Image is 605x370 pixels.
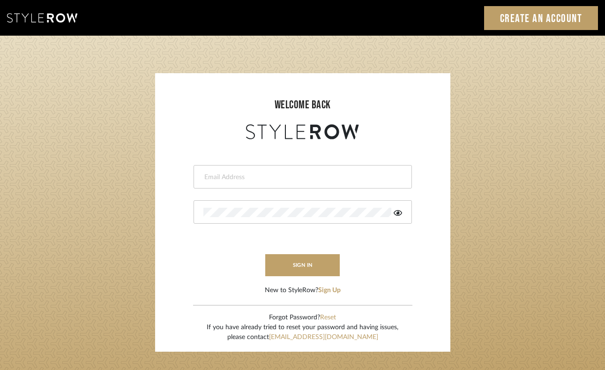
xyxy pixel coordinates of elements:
div: welcome back [164,97,441,113]
div: If you have already tried to reset your password and having issues, please contact [207,323,398,342]
input: Email Address [203,173,400,182]
a: Create an Account [484,6,598,30]
button: sign in [265,254,340,276]
a: [EMAIL_ADDRESS][DOMAIN_NAME] [269,334,378,340]
button: Reset [320,313,336,323]
button: Sign Up [318,286,341,295]
div: Forgot Password? [207,313,398,323]
div: New to StyleRow? [265,286,341,295]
